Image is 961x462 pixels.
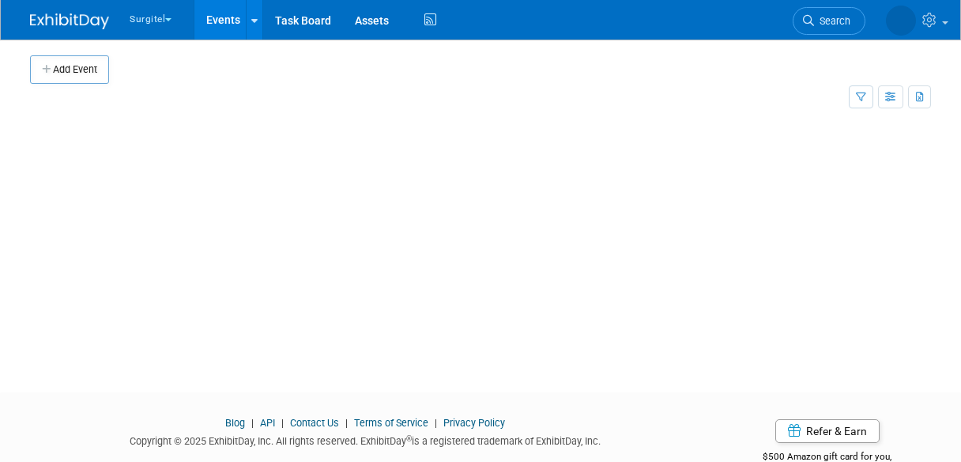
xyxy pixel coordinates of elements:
[30,55,109,84] button: Add Event
[341,417,352,429] span: |
[775,419,880,443] a: Refer & Earn
[354,417,428,429] a: Terms of Service
[431,417,441,429] span: |
[225,417,245,429] a: Blog
[247,417,258,429] span: |
[793,7,865,35] a: Search
[814,15,850,27] span: Search
[443,417,505,429] a: Privacy Policy
[260,417,275,429] a: API
[30,430,700,449] div: Copyright © 2025 ExhibitDay, Inc. All rights reserved. ExhibitDay is a registered trademark of Ex...
[277,417,288,429] span: |
[886,6,916,36] img: Neil Lobocki
[290,417,339,429] a: Contact Us
[406,434,412,443] sup: ®
[30,13,109,29] img: ExhibitDay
